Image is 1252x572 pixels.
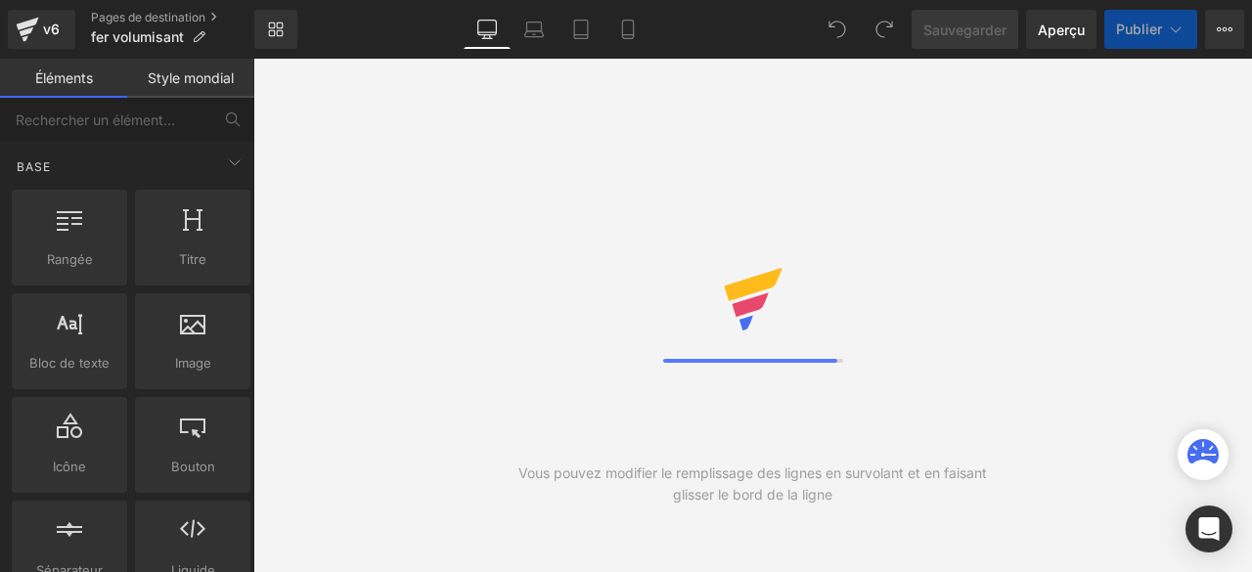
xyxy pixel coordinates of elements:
[558,10,604,49] a: Comprimé
[865,10,904,49] button: Refaire
[91,28,184,45] font: fer volumisant
[148,69,234,86] font: Style mondial
[43,21,60,37] font: v6
[47,251,93,267] font: Rangée
[179,251,206,267] font: Titre
[1185,506,1232,552] div: Open Intercom Messenger
[518,464,987,503] font: Vous pouvez modifier le remplissage des lignes en survolant et en faisant glisser le bord de la l...
[1205,10,1244,49] button: Plus
[53,459,86,474] font: Icône
[1038,22,1085,38] font: Aperçu
[29,355,110,371] font: Bloc de texte
[604,10,651,49] a: Mobile
[8,10,75,49] a: v6
[511,10,558,49] a: Ordinateur portable
[91,10,205,24] font: Pages de destination
[35,69,93,86] font: Éléments
[1116,21,1162,37] font: Publier
[17,159,51,174] font: Base
[171,459,215,474] font: Bouton
[923,22,1006,38] font: Sauvegarder
[254,10,297,49] a: Nouvelle bibliothèque
[1026,10,1096,49] a: Aperçu
[175,355,211,371] font: Image
[1104,10,1197,49] button: Publier
[818,10,857,49] button: Défaire
[91,10,254,25] a: Pages de destination
[464,10,511,49] a: Bureau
